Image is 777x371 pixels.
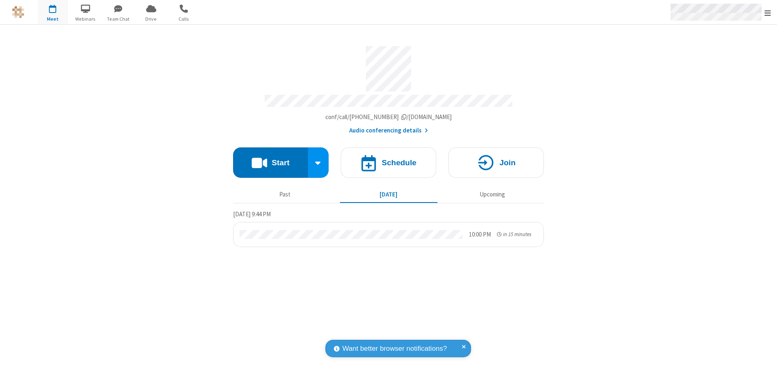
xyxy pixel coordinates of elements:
[233,147,308,178] button: Start
[349,126,428,135] button: Audio conferencing details
[272,159,289,166] h4: Start
[499,159,516,166] h4: Join
[342,343,447,354] span: Want better browser notifications?
[70,15,101,23] span: Webinars
[469,230,491,239] div: 10:00 PM
[503,231,531,238] span: in 15 minutes
[12,6,24,18] img: QA Selenium DO NOT DELETE OR CHANGE
[444,187,541,202] button: Upcoming
[236,187,334,202] button: Past
[233,210,271,218] span: [DATE] 9:44 PM
[136,15,166,23] span: Drive
[325,113,452,121] span: Copy my meeting room link
[103,15,134,23] span: Team Chat
[38,15,68,23] span: Meet
[382,159,416,166] h4: Schedule
[308,147,329,178] div: Start conference options
[341,147,436,178] button: Schedule
[233,209,544,247] section: Today's Meetings
[169,15,199,23] span: Calls
[340,187,437,202] button: [DATE]
[325,113,452,122] button: Copy my meeting room linkCopy my meeting room link
[233,40,544,135] section: Account details
[448,147,544,178] button: Join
